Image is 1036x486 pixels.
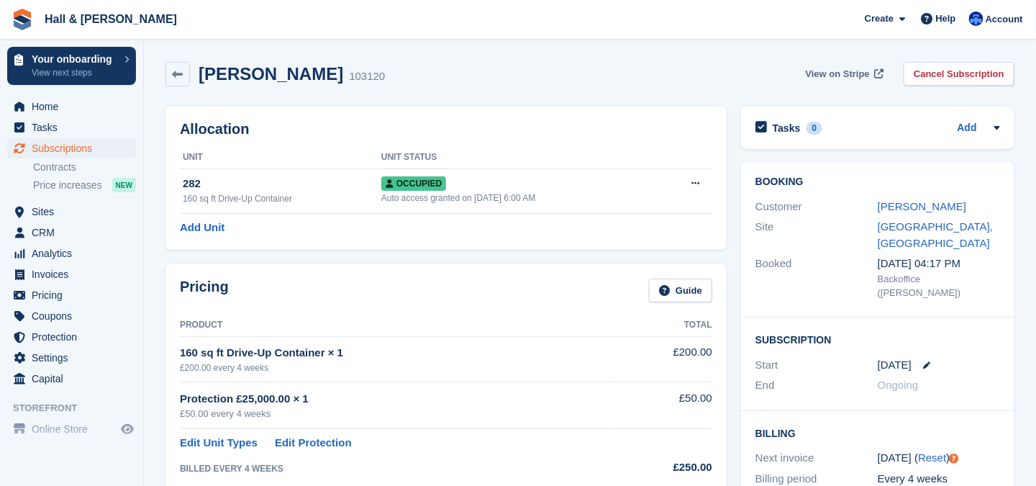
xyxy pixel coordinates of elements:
a: menu [7,369,136,389]
a: menu [7,264,136,284]
th: Unit Status [381,146,658,169]
span: Protection [32,327,118,347]
a: Contracts [33,161,136,174]
a: menu [7,327,136,347]
h2: Booking [755,176,1000,188]
span: Analytics [32,243,118,264]
img: stora-icon-8386f47178a22dfd0bd8f6a31ec36ba5ce8667c1dd55bd0f319d3a0aa187defe.svg [12,9,33,30]
a: [PERSON_NAME] [878,200,966,212]
a: Add Unit [180,220,224,236]
a: menu [7,243,136,264]
div: Tooltip anchor [948,452,960,465]
span: Help [936,12,956,26]
a: Hall & [PERSON_NAME] [39,7,183,31]
a: menu [7,202,136,222]
h2: Subscription [755,332,1000,346]
span: Subscriptions [32,138,118,158]
p: Your onboarding [32,54,117,64]
span: Coupons [32,306,118,326]
a: menu [7,419,136,439]
a: Your onboarding View next steps [7,47,136,85]
a: menu [7,222,136,243]
a: menu [7,306,136,326]
a: menu [7,138,136,158]
span: View on Stripe [806,67,870,81]
div: Auto access granted on [DATE] 6:00 AM [381,192,658,204]
span: CRM [32,222,118,243]
a: Price increases NEW [33,177,136,193]
a: Guide [649,279,712,302]
a: Edit Unit Types [180,435,258,451]
th: Product [180,314,614,337]
time: 2025-08-23 00:00:00 UTC [878,357,912,374]
h2: [PERSON_NAME] [199,64,343,84]
span: Online Store [32,419,118,439]
div: 160 sq ft Drive-Up Container [183,192,381,205]
h2: Allocation [180,121,712,138]
div: 282 [183,176,381,192]
div: Backoffice ([PERSON_NAME]) [878,272,1000,300]
div: £50.00 every 4 weeks [180,407,614,421]
div: Site [755,219,878,251]
th: Unit [180,146,381,169]
span: Sites [32,202,118,222]
div: Protection £25,000.00 × 1 [180,391,614,408]
span: Capital [32,369,118,389]
a: menu [7,117,136,138]
span: Price increases [33,179,102,192]
span: Settings [32,348,118,368]
div: [DATE] ( ) [878,450,1000,467]
a: [GEOGRAPHIC_DATA], [GEOGRAPHIC_DATA] [878,220,993,249]
span: Occupied [381,176,446,191]
div: 160 sq ft Drive-Up Container × 1 [180,345,614,361]
div: NEW [112,178,136,192]
span: Storefront [13,401,143,415]
td: £200.00 [614,336,712,382]
span: Account [986,12,1023,27]
div: £250.00 [614,459,712,476]
span: Ongoing [878,379,919,391]
div: Start [755,357,878,374]
p: View next steps [32,66,117,79]
div: 0 [806,122,823,135]
div: 103120 [349,68,385,85]
a: menu [7,96,136,117]
a: View on Stripe [800,62,887,86]
a: Edit Protection [275,435,352,451]
h2: Pricing [180,279,229,302]
h2: Billing [755,426,1000,440]
div: End [755,377,878,394]
a: menu [7,348,136,368]
span: Home [32,96,118,117]
a: Cancel Subscription [904,62,1014,86]
div: [DATE] 04:17 PM [878,256,1000,272]
h2: Tasks [773,122,801,135]
div: Next invoice [755,450,878,467]
a: menu [7,285,136,305]
span: Invoices [32,264,118,284]
span: Create [865,12,894,26]
td: £50.00 [614,382,712,429]
span: Tasks [32,117,118,138]
div: Booked [755,256,878,300]
span: Pricing [32,285,118,305]
a: Reset [918,451,946,464]
a: Add [958,120,977,137]
th: Total [614,314,712,337]
div: Customer [755,199,878,215]
a: Preview store [119,420,136,438]
div: BILLED EVERY 4 WEEKS [180,462,614,475]
img: Claire Banham [969,12,983,26]
div: £200.00 every 4 weeks [180,361,614,374]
